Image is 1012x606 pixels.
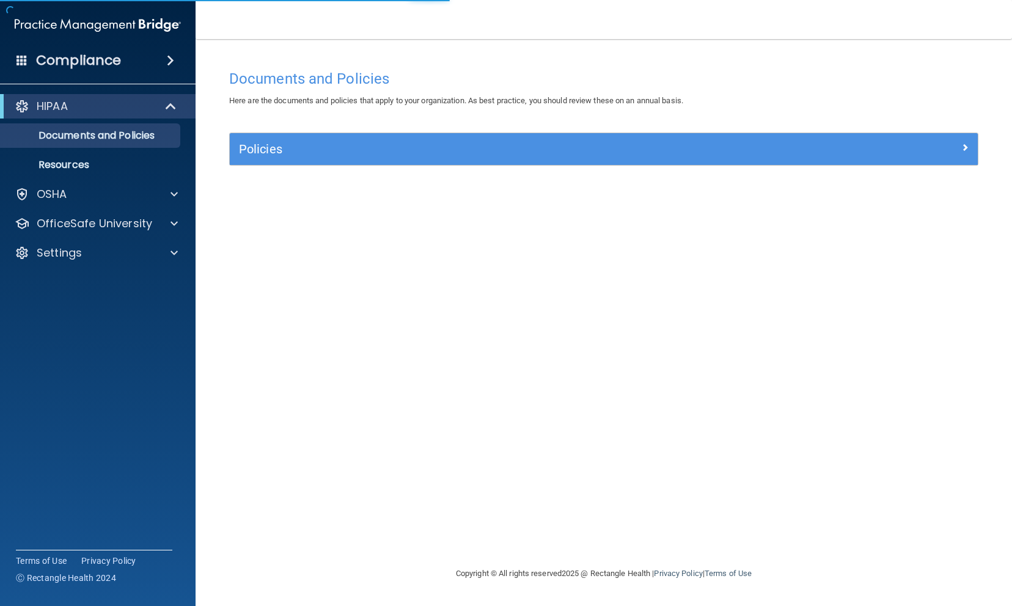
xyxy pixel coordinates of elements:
p: Settings [37,246,82,260]
a: HIPAA [15,99,177,114]
a: Terms of Use [705,569,752,578]
span: Here are the documents and policies that apply to your organization. As best practice, you should... [229,96,683,105]
p: HIPAA [37,99,68,114]
span: Ⓒ Rectangle Health 2024 [16,572,116,584]
div: Copyright © All rights reserved 2025 @ Rectangle Health | | [381,554,827,593]
h5: Policies [239,142,782,156]
a: OfficeSafe University [15,216,178,231]
a: Privacy Policy [654,569,702,578]
a: OSHA [15,187,178,202]
p: OSHA [37,187,67,202]
p: OfficeSafe University [37,216,152,231]
a: Terms of Use [16,555,67,567]
a: Privacy Policy [81,555,136,567]
h4: Documents and Policies [229,71,978,87]
p: Documents and Policies [8,130,175,142]
p: Resources [8,159,175,171]
a: Settings [15,246,178,260]
img: PMB logo [15,13,181,37]
h4: Compliance [36,52,121,69]
a: Policies [239,139,969,159]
